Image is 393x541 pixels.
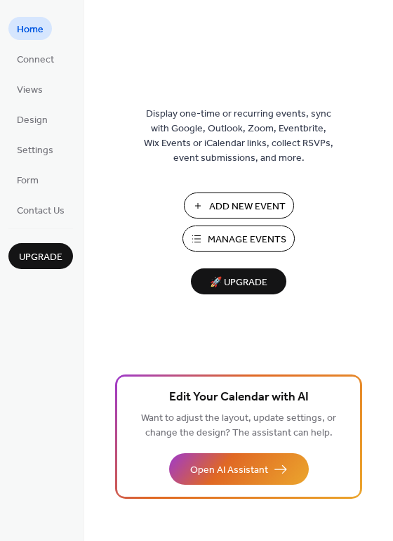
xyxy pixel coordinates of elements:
[191,268,286,294] button: 🚀 Upgrade
[169,453,309,485] button: Open AI Assistant
[17,22,44,37] span: Home
[19,250,62,265] span: Upgrade
[144,107,333,166] span: Display one-time or recurring events, sync with Google, Outlook, Zoom, Eventbrite, Wix Events or ...
[17,113,48,128] span: Design
[182,226,295,252] button: Manage Events
[17,143,53,158] span: Settings
[208,233,286,247] span: Manage Events
[17,174,39,188] span: Form
[8,17,52,40] a: Home
[17,53,54,67] span: Connect
[169,388,309,408] span: Edit Your Calendar with AI
[8,107,56,131] a: Design
[17,83,43,98] span: Views
[184,193,294,219] button: Add New Event
[190,463,268,478] span: Open AI Assistant
[199,273,278,292] span: 🚀 Upgrade
[8,243,73,269] button: Upgrade
[141,409,336,443] span: Want to adjust the layout, update settings, or change the design? The assistant can help.
[17,204,65,219] span: Contact Us
[8,198,73,221] a: Contact Us
[8,138,62,161] a: Settings
[8,168,47,191] a: Form
[8,47,62,70] a: Connect
[8,77,51,100] a: Views
[209,200,286,214] span: Add New Event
